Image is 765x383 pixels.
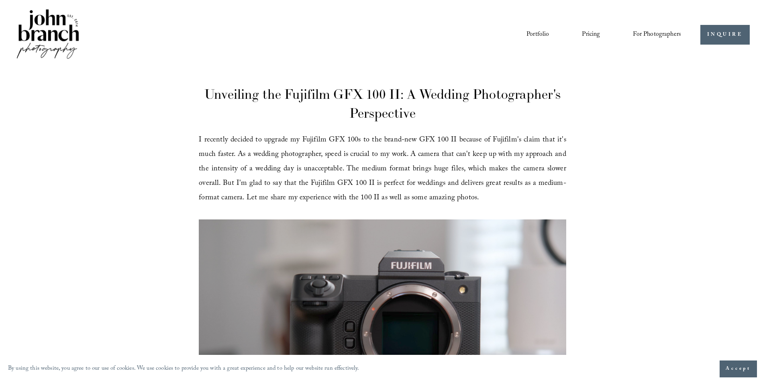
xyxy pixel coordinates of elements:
[720,360,757,377] button: Accept
[15,8,80,62] img: John Branch IV Photography
[633,28,681,41] a: folder dropdown
[526,28,549,41] a: Portfolio
[582,28,600,41] a: Pricing
[199,85,566,123] h1: Unveiling the Fujifilm GFX 100 II: A Wedding Photographer's Perspective
[8,363,359,375] p: By using this website, you agree to our use of cookies. We use cookies to provide you with a grea...
[726,365,751,373] span: Accept
[199,134,566,205] span: I recently decided to upgrade my Fujifilm GFX 100s to the brand-new GFX 100 II because of Fujifil...
[700,25,750,45] a: INQUIRE
[633,29,681,41] span: For Photographers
